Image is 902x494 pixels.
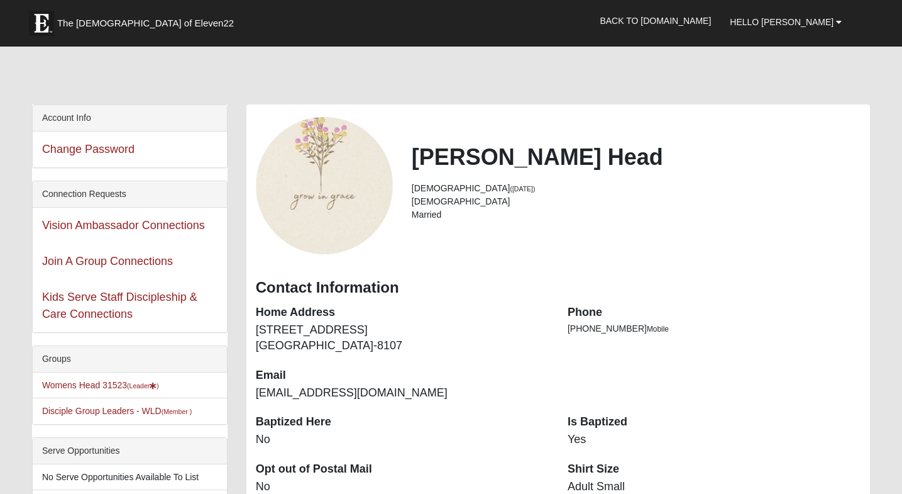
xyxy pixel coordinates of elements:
[162,408,192,415] small: (Member )
[412,208,861,222] li: Married
[42,291,197,320] a: Kids Serve Staff Discipleship & Care Connections
[720,6,851,38] a: Hello [PERSON_NAME]
[256,305,549,321] dt: Home Address
[256,368,549,384] dt: Email
[568,461,861,478] dt: Shirt Size
[412,195,861,208] li: [DEMOGRAPHIC_DATA]
[57,17,234,30] span: The [DEMOGRAPHIC_DATA] of Eleven22
[568,322,861,335] li: [PHONE_NUMBER]
[42,219,205,232] a: Vision Ambassador Connections
[42,380,159,390] a: Womens Head 31523(Leader)
[412,182,861,195] li: [DEMOGRAPHIC_DATA]
[568,305,861,321] dt: Phone
[568,414,861,430] dt: Is Baptized
[42,406,192,416] a: Disciple Group Leaders - WLD(Member )
[256,414,549,430] dt: Baptized Here
[33,438,227,464] div: Serve Opportunities
[590,5,720,36] a: Back to [DOMAIN_NAME]
[730,17,833,27] span: Hello [PERSON_NAME]
[33,181,227,208] div: Connection Requests
[33,464,227,490] li: No Serve Opportunities Available To List
[568,432,861,448] dd: Yes
[23,4,274,36] a: The [DEMOGRAPHIC_DATA] of Eleven22
[256,432,549,448] dd: No
[29,11,54,36] img: Eleven22 logo
[647,325,669,334] span: Mobile
[256,279,861,297] h3: Contact Information
[42,255,173,267] a: Join A Group Connections
[42,143,135,155] a: Change Password
[33,105,227,132] div: Account Info
[33,346,227,373] div: Groups
[412,143,861,171] h2: [PERSON_NAME] Head
[127,382,159,390] small: (Leader )
[256,385,549,401] dd: [EMAIL_ADDRESS][DOMAIN_NAME]
[510,185,535,193] small: ([DATE])
[256,461,549,478] dt: Opt out of Postal Mail
[256,322,549,354] dd: [STREET_ADDRESS] [GEOGRAPHIC_DATA]-8107
[256,117,393,254] a: View Fullsize Photo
